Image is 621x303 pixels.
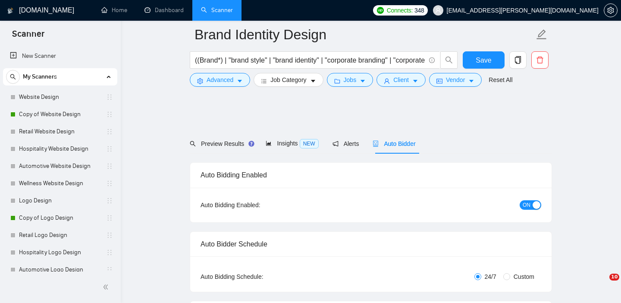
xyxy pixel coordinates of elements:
[435,7,441,13] span: user
[19,209,101,227] a: Copy of Logo Design
[261,78,267,84] span: bars
[414,6,424,15] span: 348
[509,51,527,69] button: copy
[106,197,113,204] span: holder
[106,180,113,187] span: holder
[387,6,413,15] span: Connects:
[201,200,314,210] div: Auto Bidding Enabled:
[23,68,57,85] span: My Scanners
[429,57,435,63] span: info-circle
[510,272,538,281] span: Custom
[609,274,619,281] span: 10
[440,51,458,69] button: search
[266,140,318,147] span: Insights
[103,283,111,291] span: double-left
[197,78,203,84] span: setting
[106,145,113,152] span: holder
[446,75,465,85] span: Vendor
[412,78,418,84] span: caret-down
[19,175,101,192] a: Wellness Website Design
[19,261,101,278] a: Automotive Logo Design
[377,7,384,14] img: upwork-logo.png
[19,244,101,261] a: Hospitality Logo Design
[195,55,425,66] input: Search Freelance Jobs...
[536,29,547,40] span: edit
[248,140,255,148] div: Tooltip anchor
[106,94,113,101] span: holder
[344,75,357,85] span: Jobs
[237,78,243,84] span: caret-down
[463,51,505,69] button: Save
[194,24,534,45] input: Scanner name...
[441,56,457,64] span: search
[604,7,618,14] a: setting
[604,7,617,14] span: setting
[476,55,491,66] span: Save
[300,139,319,148] span: NEW
[19,192,101,209] a: Logo Design
[436,78,442,84] span: idcard
[7,4,13,18] img: logo
[19,158,101,175] a: Automotive Website Design
[207,75,233,85] span: Advanced
[6,70,20,84] button: search
[327,73,373,87] button: folderJobscaret-down
[19,227,101,244] a: Retail Logo Design
[266,140,272,146] span: area-chart
[106,163,113,170] span: holder
[106,215,113,221] span: holder
[201,163,541,187] div: Auto Bidding Enabled
[19,140,101,158] a: Hospitality Website Design
[332,141,339,147] span: notification
[332,140,359,147] span: Alerts
[360,78,366,84] span: caret-down
[106,128,113,135] span: holder
[254,73,323,87] button: barsJob Categorycaret-down
[6,74,19,80] span: search
[10,47,110,65] a: New Scanner
[190,73,250,87] button: settingAdvancedcaret-down
[106,266,113,273] span: holder
[19,106,101,123] a: Copy of Website Design
[489,75,512,85] a: Reset All
[106,232,113,239] span: holder
[201,232,541,256] div: Auto Bidder Schedule
[3,47,117,65] li: New Scanner
[270,75,306,85] span: Job Category
[384,78,390,84] span: user
[190,141,196,147] span: search
[429,73,482,87] button: idcardVendorcaret-down
[144,6,184,14] a: dashboardDashboard
[468,78,474,84] span: caret-down
[201,6,233,14] a: searchScanner
[5,28,51,46] span: Scanner
[510,56,526,64] span: copy
[190,140,252,147] span: Preview Results
[19,88,101,106] a: Website Design
[334,78,340,84] span: folder
[101,6,127,14] a: homeHome
[393,75,409,85] span: Client
[373,141,379,147] span: robot
[376,73,426,87] button: userClientcaret-down
[532,56,548,64] span: delete
[592,274,612,294] iframe: Intercom live chat
[481,272,500,281] span: 24/7
[201,272,314,281] div: Auto Bidding Schedule:
[523,200,530,210] span: ON
[19,123,101,140] a: Retail Website Design
[310,78,316,84] span: caret-down
[531,51,549,69] button: delete
[373,140,415,147] span: Auto Bidder
[604,3,618,17] button: setting
[106,249,113,256] span: holder
[106,111,113,118] span: holder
